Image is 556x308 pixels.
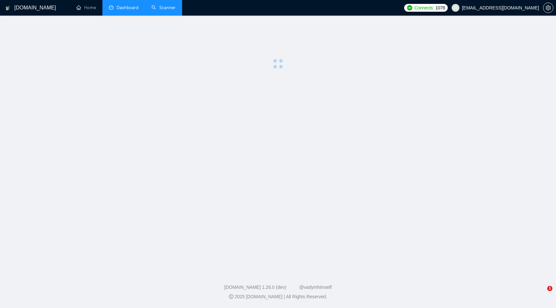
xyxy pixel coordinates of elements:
a: searchScanner [152,5,176,10]
a: homeHome [76,5,96,10]
img: upwork-logo.png [407,5,412,10]
span: copyright [229,294,233,299]
button: setting [543,3,553,13]
a: @vadymhimself [299,285,332,290]
span: dashboard [109,5,113,10]
img: logo [6,3,10,13]
span: Dashboard [117,5,139,10]
span: Connects: [414,4,434,11]
a: setting [543,5,553,10]
span: setting [543,5,553,10]
a: [DOMAIN_NAME] 1.26.0 (dev) [224,285,286,290]
span: user [453,6,458,10]
div: 2025 [DOMAIN_NAME] | All Rights Reserved. [5,293,551,300]
span: 1 [547,286,552,291]
span: 1078 [435,4,445,11]
iframe: Intercom live chat [534,286,549,301]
